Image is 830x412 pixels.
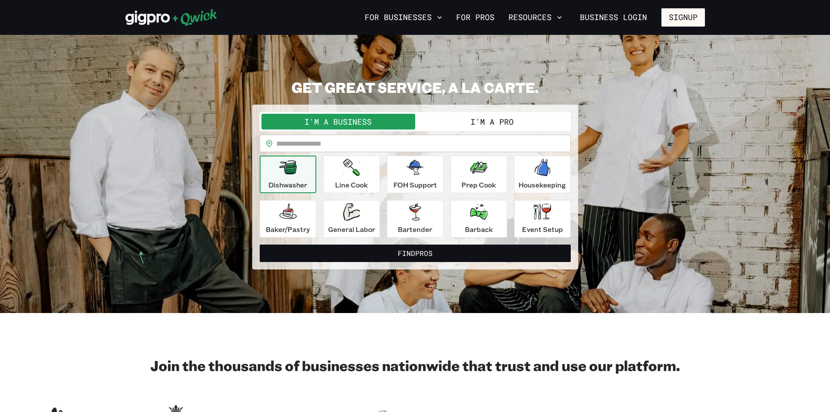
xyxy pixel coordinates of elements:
[661,8,705,27] button: Signup
[260,156,316,193] button: Dishwasher
[268,180,307,190] p: Dishwasher
[125,357,705,374] h2: Join the thousands of businesses nationwide that trust and use our platform.
[398,224,432,235] p: Bartender
[465,224,493,235] p: Barback
[518,180,566,190] p: Housekeeping
[260,245,571,262] button: FindPros
[461,180,496,190] p: Prep Cook
[266,224,310,235] p: Baker/Pastry
[451,156,507,193] button: Prep Cook
[573,8,654,27] a: Business Login
[514,200,571,238] button: Event Setup
[522,224,563,235] p: Event Setup
[323,200,380,238] button: General Labor
[453,10,498,25] a: For Pros
[415,114,569,129] button: I'm a Pro
[328,224,375,235] p: General Labor
[260,200,316,238] button: Baker/Pastry
[323,156,380,193] button: Line Cook
[261,114,415,129] button: I'm a Business
[451,200,507,238] button: Barback
[393,180,437,190] p: FOH Support
[514,156,571,193] button: Housekeeping
[335,180,368,190] p: Line Cook
[252,78,578,96] h2: GET GREAT SERVICE, A LA CARTE.
[505,10,566,25] button: Resources
[387,156,444,193] button: FOH Support
[387,200,444,238] button: Bartender
[361,10,446,25] button: For Businesses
